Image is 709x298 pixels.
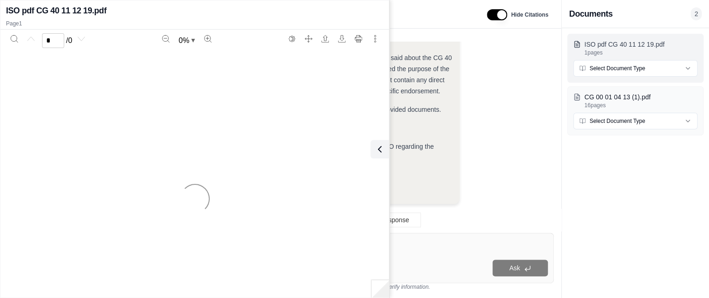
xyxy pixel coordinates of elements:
[301,31,316,46] button: Full screen
[509,264,520,272] span: Ask
[42,33,64,48] input: Enter a page number
[24,31,38,46] button: Previous page
[334,31,349,46] button: Download
[511,11,548,18] span: Hide Citations
[584,102,697,109] p: 16 pages
[573,92,697,109] button: CG 00 01 04 13 (1).pdf16pages
[6,20,383,27] p: Page 1
[179,35,189,46] span: 0 %
[285,31,299,46] button: Switch to the dark theme
[344,216,409,224] span: Regenerate Response
[158,31,173,46] button: Zoom out
[6,4,106,17] h2: ISO pdf CG 40 11 12 19.pdf
[74,31,89,46] button: Next page
[573,40,697,56] button: ISO pdf CG 40 11 12 19.pdf1pages
[584,40,697,49] p: ISO pdf CG 40 11 12 19.pdf
[351,31,366,46] button: Print
[584,49,697,56] p: 1 pages
[569,7,612,20] h3: Documents
[7,31,22,46] button: Search
[175,33,199,48] button: Zoom document
[691,7,702,20] span: 2
[492,260,548,276] button: Ask
[318,31,333,46] button: Open file
[200,31,215,46] button: Zoom in
[584,92,697,102] p: CG 00 01 04 13 (1).pdf
[66,35,72,46] span: / 0
[368,31,382,46] button: More actions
